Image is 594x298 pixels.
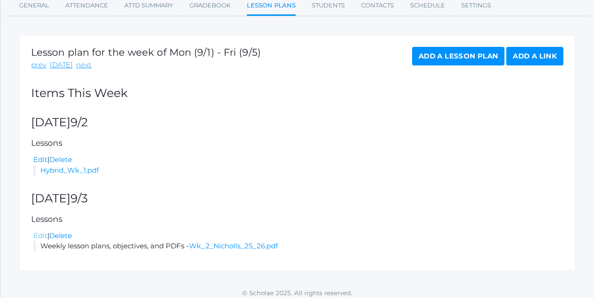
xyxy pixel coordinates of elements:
[31,215,563,224] h5: Lessons
[33,155,47,164] a: Edit
[33,241,563,252] li: Weekly lesson plans, objectives, and PDFs -
[506,47,563,65] a: Add a Link
[0,288,594,298] p: © Scholae 2025. All rights reserved.
[50,60,73,71] a: [DATE]
[49,231,72,240] a: Delete
[31,116,563,129] h2: [DATE]
[76,60,91,71] a: next
[71,191,88,205] span: 9/3
[31,139,563,148] h5: Lessons
[412,47,504,65] a: Add a Lesson Plan
[71,115,88,129] span: 9/2
[31,87,563,100] h2: Items This Week
[31,47,261,58] h1: Lesson plan for the week of Mon (9/1) - Fri (9/5)
[33,155,563,165] div: |
[33,231,563,241] div: |
[33,231,47,240] a: Edit
[31,60,46,71] a: prev
[49,155,72,164] a: Delete
[189,241,278,250] a: Wk_2_Nicholls_25_26.pdf
[40,166,99,175] a: Hybrid_Wk_1.pdf
[31,192,563,205] h2: [DATE]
